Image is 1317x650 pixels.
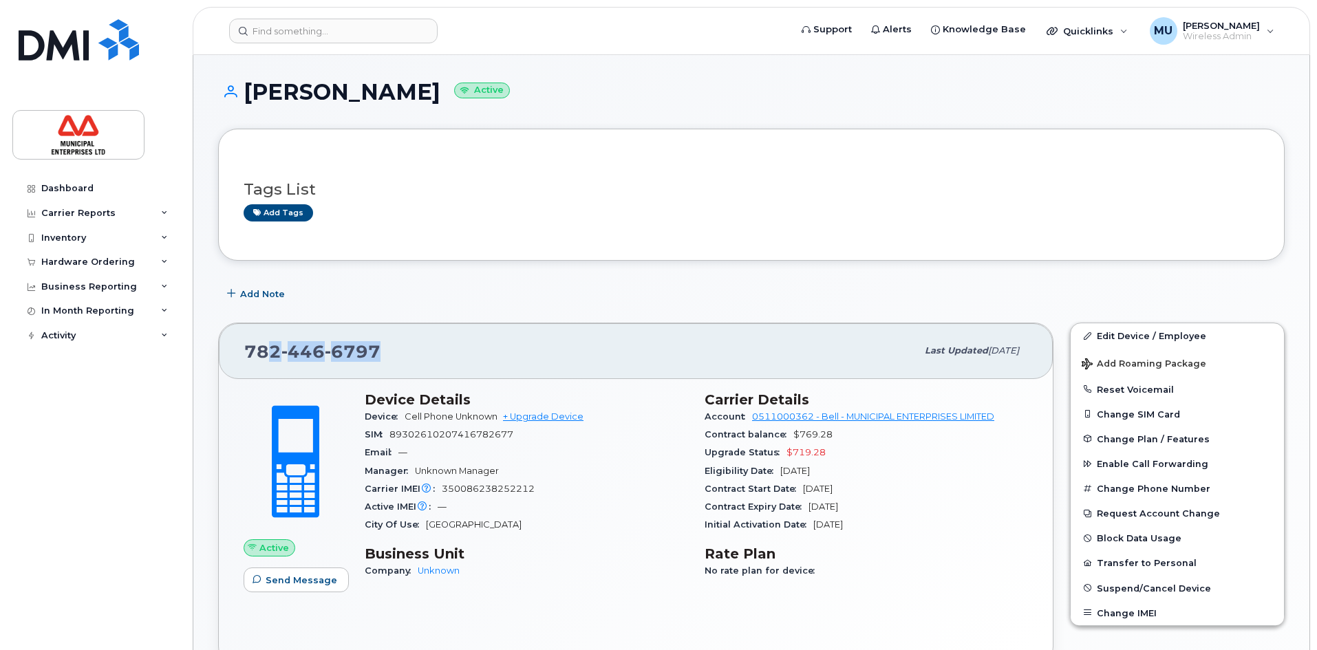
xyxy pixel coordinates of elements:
[1071,600,1284,625] button: Change IMEI
[705,484,803,494] span: Contract Start Date
[1097,459,1208,469] span: Enable Call Forwarding
[415,466,499,476] span: Unknown Manager
[813,519,843,530] span: [DATE]
[438,501,447,512] span: —
[1097,583,1211,593] span: Suspend/Cancel Device
[793,429,833,440] span: $769.28
[266,574,337,587] span: Send Message
[418,565,460,576] a: Unknown
[1071,476,1284,501] button: Change Phone Number
[405,411,497,422] span: Cell Phone Unknown
[365,411,405,422] span: Device
[705,519,813,530] span: Initial Activation Date
[244,567,349,592] button: Send Message
[1071,501,1284,526] button: Request Account Change
[365,545,688,562] h3: Business Unit
[442,484,535,494] span: 350086238252212
[705,391,1028,408] h3: Carrier Details
[705,545,1028,562] h3: Rate Plan
[1071,550,1284,575] button: Transfer to Personal
[503,411,583,422] a: + Upgrade Device
[365,519,426,530] span: City Of Use
[780,466,810,476] span: [DATE]
[1071,526,1284,550] button: Block Data Usage
[365,391,688,408] h3: Device Details
[365,565,418,576] span: Company
[1071,349,1284,377] button: Add Roaming Package
[705,447,786,457] span: Upgrade Status
[1071,451,1284,476] button: Enable Call Forwarding
[705,501,809,512] span: Contract Expiry Date
[1071,426,1284,451] button: Change Plan / Features
[705,565,822,576] span: No rate plan for device
[244,204,313,221] a: Add tags
[705,411,752,422] span: Account
[752,411,994,422] a: 0511000362 - Bell - MUNICIPAL ENTERPRISES LIMITED
[389,429,513,440] span: 89302610207416782677
[705,466,780,476] span: Eligibility Date
[1097,433,1210,444] span: Change Plan / Features
[454,83,510,98] small: Active
[1071,377,1284,402] button: Reset Voicemail
[218,80,1285,104] h1: [PERSON_NAME]
[1082,358,1206,371] span: Add Roaming Package
[1071,323,1284,348] a: Edit Device / Employee
[325,341,381,362] span: 6797
[259,541,289,554] span: Active
[803,484,833,494] span: [DATE]
[365,447,398,457] span: Email
[281,341,325,362] span: 446
[240,288,285,301] span: Add Note
[925,345,988,356] span: Last updated
[244,341,381,362] span: 782
[988,345,1019,356] span: [DATE]
[786,447,826,457] span: $719.28
[1071,402,1284,426] button: Change SIM Card
[365,429,389,440] span: SIM
[809,501,838,512] span: [DATE]
[218,281,297,306] button: Add Note
[1071,576,1284,600] button: Suspend/Cancel Device
[244,181,1259,198] h3: Tags List
[398,447,407,457] span: —
[365,484,442,494] span: Carrier IMEI
[365,501,438,512] span: Active IMEI
[365,466,415,476] span: Manager
[705,429,793,440] span: Contract balance
[426,519,522,530] span: [GEOGRAPHIC_DATA]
